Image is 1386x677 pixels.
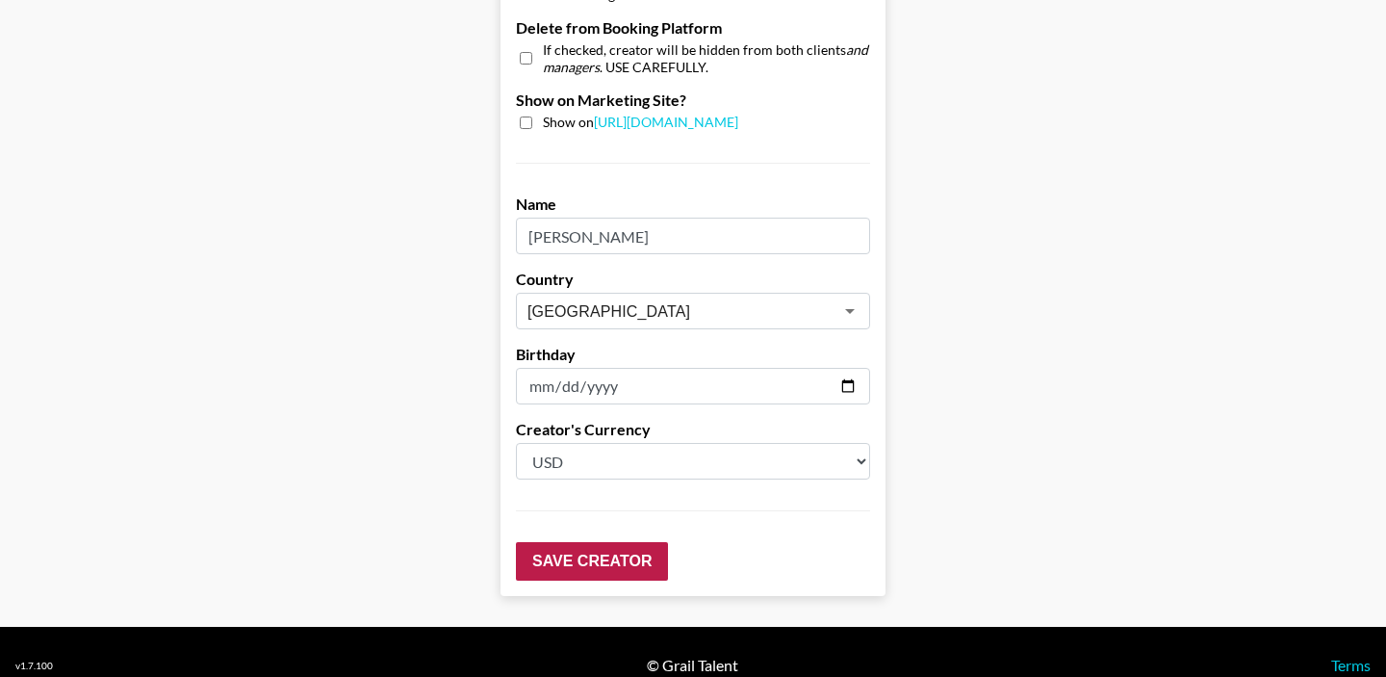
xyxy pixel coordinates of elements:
input: Save Creator [516,542,668,581]
em: and managers [543,41,868,75]
label: Country [516,270,870,289]
label: Show on Marketing Site? [516,91,870,110]
label: Birthday [516,345,870,364]
button: Open [836,298,863,325]
label: Delete from Booking Platform [516,18,870,38]
label: Creator's Currency [516,420,870,439]
label: Name [516,195,870,214]
span: Show on [543,114,738,132]
div: © Grail Talent [647,656,738,675]
a: [URL][DOMAIN_NAME] [594,114,738,130]
a: Terms [1331,656,1371,674]
div: v 1.7.100 [15,660,53,672]
span: If checked, creator will be hidden from both clients . USE CAREFULLY. [543,41,870,75]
